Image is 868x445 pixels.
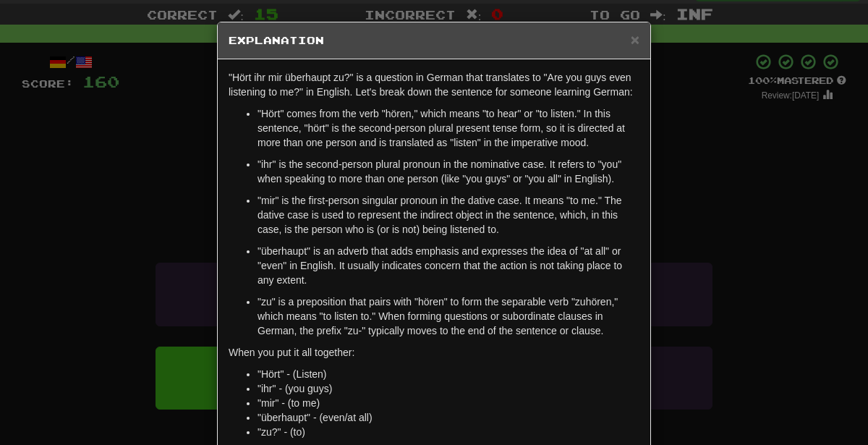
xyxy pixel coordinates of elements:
p: "zu" is a preposition that pairs with "hören" to form the separable verb "zuhören," which means "... [258,294,639,338]
p: When you put it all together: [229,345,639,360]
button: Close [631,32,639,47]
p: "ihr" is the second-person plural pronoun in the nominative case. It refers to "you" when speakin... [258,157,639,186]
li: "ihr" - (you guys) [258,381,639,396]
p: "Hört" comes from the verb "hören," which means "to hear" or "to listen." In this sentence, "hört... [258,106,639,150]
li: "zu?" - (to) [258,425,639,439]
li: "Hört" - (Listen) [258,367,639,381]
h5: Explanation [229,33,639,48]
li: "mir" - (to me) [258,396,639,410]
p: "Hört ihr mir überhaupt zu?" is a question in German that translates to "Are you guys even listen... [229,70,639,99]
li: "überhaupt" - (even/at all) [258,410,639,425]
span: × [631,31,639,48]
p: "überhaupt" is an adverb that adds emphasis and expresses the idea of "at all" or "even" in Engli... [258,244,639,287]
p: "mir" is the first-person singular pronoun in the dative case. It means "to me." The dative case ... [258,193,639,237]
